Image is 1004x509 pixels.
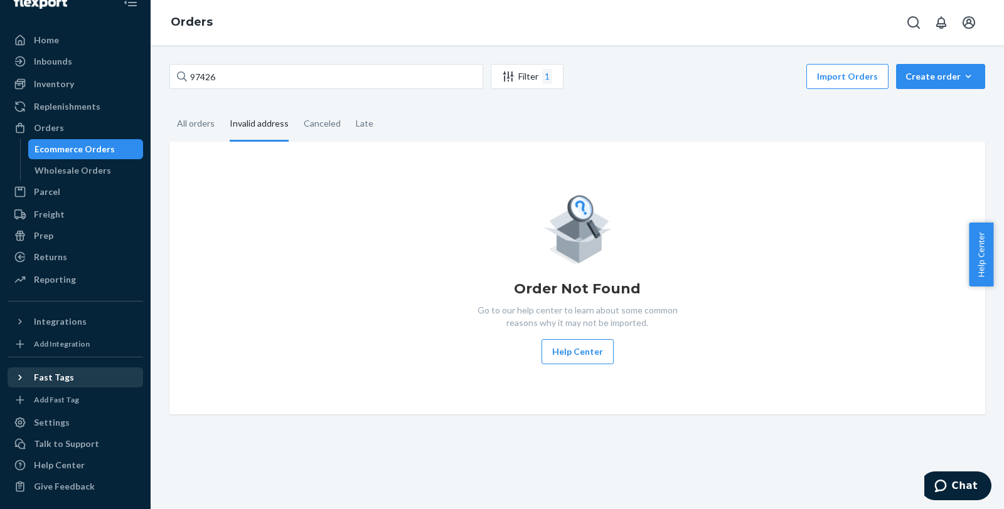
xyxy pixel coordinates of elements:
div: Home [34,34,59,46]
iframe: To enrich screen reader interactions, please activate Accessibility in Grammarly extension settings [924,471,991,503]
a: Orders [171,15,213,29]
div: Late [356,107,373,140]
div: Filter [491,69,563,84]
div: Freight [34,208,65,221]
button: Open account menu [956,10,981,35]
div: Canceled [304,107,341,140]
div: Inbounds [34,55,72,68]
div: Create order [905,70,976,83]
a: Freight [8,204,143,224]
div: Add Fast Tag [34,394,79,405]
div: Returns [34,251,67,263]
div: All orders [177,107,215,140]
img: Empty list [543,192,612,264]
div: Settings [34,416,70,429]
div: Inventory [34,78,74,90]
a: Help Center [8,455,143,475]
div: Parcel [34,186,60,198]
div: Prep [34,229,53,242]
a: Returns [8,247,143,267]
div: Reporting [34,273,76,286]
div: Give Feedback [34,480,95,493]
a: Home [8,30,143,50]
a: Reporting [8,270,143,290]
button: Open Search Box [901,10,926,35]
a: Add Integration [8,337,143,352]
a: Settings [8,412,143,433]
input: Search orders [169,64,483,89]
a: Wholesale Orders [28,160,144,181]
div: Talk to Support [34,438,99,450]
button: Filter [491,64,563,89]
div: Add Integration [34,338,90,349]
div: Fast Tags [34,371,74,384]
a: Parcel [8,182,143,202]
a: Replenishments [8,97,143,117]
a: Inventory [8,74,143,94]
ol: breadcrumbs [161,4,223,41]
a: Add Fast Tag [8,392,143,407]
div: 1 [542,69,552,84]
div: Ecommerce Orders [35,143,115,155]
div: Replenishments [34,100,100,113]
div: Orders [34,122,64,134]
div: Help Center [34,459,85,471]
button: Create order [896,64,985,89]
a: Inbounds [8,51,143,71]
div: Integrations [34,315,87,328]
a: Prep [8,226,143,246]
div: Wholesale Orders [35,164,111,177]
a: Orders [8,118,143,138]
h1: Order Not Found [514,279,641,299]
button: Give Feedback [8,476,143,496]
button: Help Center [542,339,614,364]
button: Talk to Support [8,434,143,454]
button: Integrations [8,312,143,332]
a: Ecommerce Orders [28,139,144,159]
button: Import Orders [806,64,889,89]
button: Fast Tags [8,367,143,387]
p: Go to our help center to learn about some common reasons why it may not be imported. [467,304,687,329]
button: Help Center [969,223,993,286]
div: Invalid address [230,107,289,142]
button: Open notifications [929,10,954,35]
